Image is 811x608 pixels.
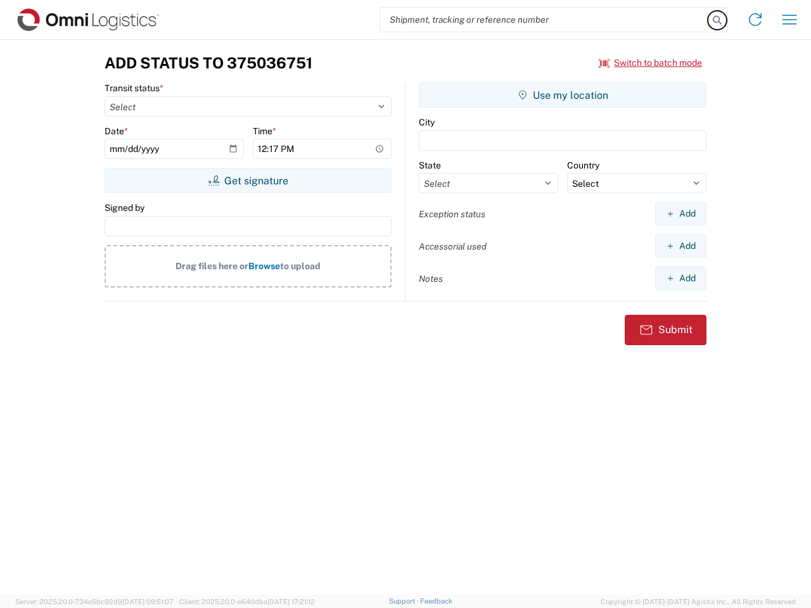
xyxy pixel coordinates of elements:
[655,202,706,225] button: Add
[15,598,174,605] span: Server: 2025.20.0-734e5bc92d9
[105,125,128,137] label: Date
[105,82,163,94] label: Transit status
[280,261,321,271] span: to upload
[105,202,144,213] label: Signed by
[105,168,392,193] button: Get signature
[625,315,706,345] button: Submit
[176,261,248,271] span: Drag files here or
[419,273,443,284] label: Notes
[420,597,452,605] a: Feedback
[122,598,174,605] span: [DATE] 09:51:07
[567,160,599,171] label: Country
[253,125,276,137] label: Time
[248,261,280,271] span: Browse
[655,267,706,290] button: Add
[419,160,441,171] label: State
[419,82,706,108] button: Use my location
[105,54,312,72] h3: Add Status to 375036751
[179,598,315,605] span: Client: 2025.20.0-e640dba
[419,117,435,128] label: City
[419,241,487,252] label: Accessorial used
[599,53,702,73] button: Switch to batch mode
[419,208,485,220] label: Exception status
[389,597,421,605] a: Support
[380,8,708,32] input: Shipment, tracking or reference number
[267,598,315,605] span: [DATE] 17:21:12
[601,596,796,607] span: Copyright © [DATE]-[DATE] Agistix Inc., All Rights Reserved
[655,234,706,258] button: Add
